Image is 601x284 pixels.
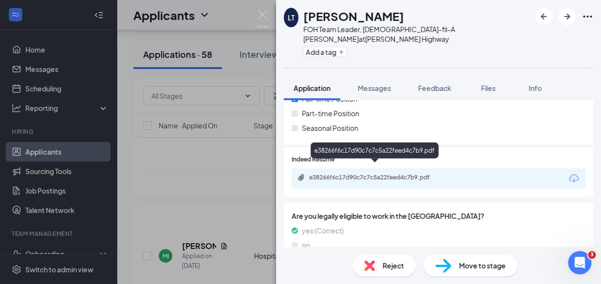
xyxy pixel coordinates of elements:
span: 3 [588,251,596,259]
svg: Plus [338,49,344,55]
svg: Ellipses [582,11,593,22]
span: Reject [382,260,404,271]
span: yes (Correct) [302,225,344,236]
span: Are you legally eligible to work in the [GEOGRAPHIC_DATA]? [291,211,585,221]
h1: [PERSON_NAME] [303,8,404,24]
span: Application [293,84,330,92]
span: Feedback [418,84,451,92]
div: e38266f6c17d90c7c7c5a22feed4c7b9.pdf [309,174,445,181]
span: Files [481,84,495,92]
span: Seasonal Position [302,123,358,133]
span: Move to stage [459,260,506,271]
svg: ArrowLeftNew [538,11,549,22]
iframe: Intercom live chat [568,251,591,274]
div: LT [288,13,294,22]
span: no [302,240,310,250]
span: Part-time Position [302,108,359,119]
span: Info [528,84,542,92]
button: PlusAdd a tag [303,47,346,57]
div: e38266f6c17d90c7c7c5a22feed4c7b9.pdf [310,142,438,159]
div: FOH Team Leader, [DEMOGRAPHIC_DATA]-fil-A [PERSON_NAME] at [PERSON_NAME] Highway [303,24,530,44]
button: ArrowLeftNew [535,8,552,25]
svg: Download [568,173,580,184]
button: ArrowRight [558,8,576,25]
svg: Paperclip [297,174,305,181]
span: Messages [358,84,391,92]
a: Paperclipe38266f6c17d90c7c7c5a22feed4c7b9.pdf [297,174,455,183]
span: Indeed Resume [291,155,334,164]
svg: ArrowRight [561,11,573,22]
